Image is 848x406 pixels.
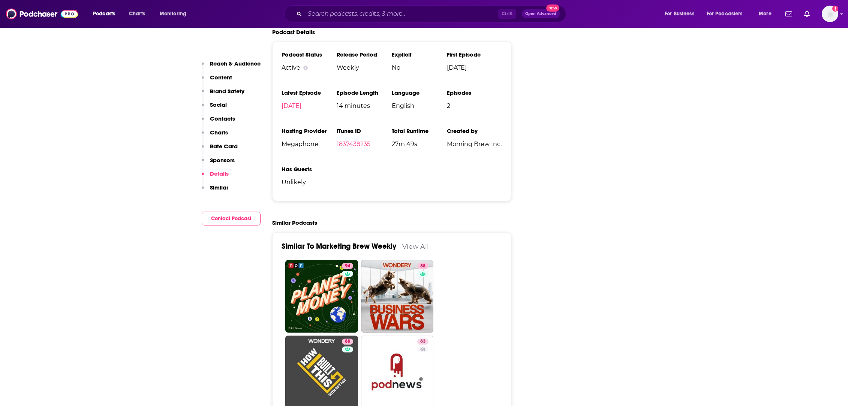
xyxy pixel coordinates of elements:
[702,8,754,20] button: open menu
[202,88,244,101] button: Brand Safety
[285,260,358,333] a: 94
[202,212,261,225] button: Contact Podcast
[88,8,125,20] button: open menu
[272,219,317,226] h2: Similar Podcasts
[801,7,813,20] a: Show notifications dropdown
[282,179,337,186] span: Unlikely
[202,101,227,115] button: Social
[546,4,560,12] span: New
[202,129,228,143] button: Charts
[160,9,186,19] span: Monitoring
[392,51,447,58] h3: Explicit
[337,89,392,96] h3: Episode Length
[210,60,261,67] p: Reach & Audience
[210,170,229,177] p: Details
[282,242,396,251] a: Similar To Marketing Brew Weekly
[210,129,228,136] p: Charts
[522,9,560,18] button: Open AdvancedNew
[272,28,315,36] h2: Podcast Details
[447,89,502,96] h3: Episodes
[210,115,235,122] p: Contacts
[525,12,556,16] span: Open Advanced
[337,51,392,58] h3: Release Period
[282,51,337,58] h3: Podcast Status
[6,7,78,21] img: Podchaser - Follow, Share and Rate Podcasts
[447,127,502,134] h3: Created by
[202,143,238,157] button: Rate Card
[210,157,235,164] p: Sponsors
[392,89,447,96] h3: Language
[665,9,694,19] span: For Business
[210,74,232,81] p: Content
[202,170,229,184] button: Details
[342,339,353,345] a: 88
[822,6,838,22] button: Show profile menu
[417,263,428,269] a: 88
[282,89,337,96] h3: Latest Episode
[129,9,145,19] span: Charts
[420,338,425,345] span: 63
[392,102,447,109] span: English
[282,127,337,134] h3: Hosting Provider
[282,64,337,71] div: Active
[759,9,772,19] span: More
[832,6,838,12] svg: Add a profile image
[402,242,429,250] a: View All
[392,64,447,71] span: No
[210,184,228,191] p: Similar
[210,143,238,150] p: Rate Card
[342,263,353,269] a: 94
[337,127,392,134] h3: iTunes ID
[210,88,244,95] p: Brand Safety
[291,5,573,22] div: Search podcasts, credits, & more...
[782,7,795,20] a: Show notifications dropdown
[202,157,235,170] button: Sponsors
[282,166,337,173] h3: Has Guests
[822,6,838,22] span: Logged in as LindaBurns
[822,6,838,22] img: User Profile
[447,51,502,58] h3: First Episode
[202,115,235,129] button: Contacts
[361,260,434,333] a: 88
[337,64,392,71] span: Weekly
[754,8,781,20] button: open menu
[392,127,447,134] h3: Total Runtime
[417,339,428,345] a: 63
[210,101,227,108] p: Social
[282,102,301,109] a: [DATE]
[498,9,516,19] span: Ctrl K
[420,263,425,270] span: 88
[124,8,150,20] a: Charts
[659,8,704,20] button: open menu
[154,8,196,20] button: open menu
[447,140,502,148] span: Morning Brew Inc.
[345,338,350,345] span: 88
[707,9,743,19] span: For Podcasters
[202,60,261,74] button: Reach & Audience
[392,140,447,148] span: 27m 49s
[202,184,228,198] button: Similar
[282,140,337,148] span: Megaphone
[337,140,370,148] a: 1837438235
[447,64,502,71] span: [DATE]
[447,102,502,109] span: 2
[202,74,232,88] button: Content
[337,102,392,109] span: 14 minutes
[305,8,498,20] input: Search podcasts, credits, & more...
[93,9,115,19] span: Podcasts
[345,263,350,270] span: 94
